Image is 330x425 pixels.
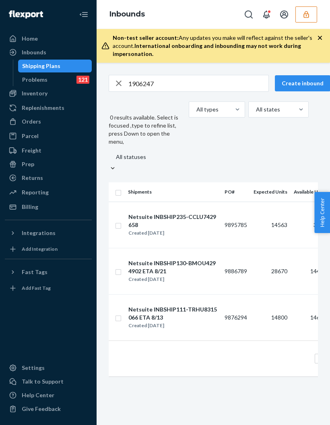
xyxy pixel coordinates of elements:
input: 0 results available. Select is focused ,type to refine list, press Down to open the menu,All stat... [115,153,116,161]
div: Give Feedback [22,405,61,413]
td: 9895785 [221,202,250,248]
div: Orders [22,118,41,126]
div: Inventory [22,89,47,97]
a: Talk to Support [5,375,92,388]
a: Settings [5,361,92,374]
div: Home [22,35,38,43]
a: Parcel [5,130,92,142]
div: Shipping Plans [22,62,60,70]
a: Inventory [5,87,92,100]
div: Settings [22,364,45,372]
div: Help Center [22,391,54,399]
div: Any updates you make will reflect against the seller's account. [113,34,317,58]
input: Search inbounds by name, destination, msku... [128,75,268,91]
a: Billing [5,200,92,213]
a: Returns [5,171,92,184]
a: Replenishments [5,101,92,114]
span: 14800 [271,314,287,321]
a: Help Center [5,389,92,402]
th: Expected Units [250,182,291,202]
div: Returns [22,174,43,182]
button: Open account menu [276,6,292,23]
div: Add Integration [22,246,58,252]
a: Add Integration [5,243,92,256]
button: Open Search Box [241,6,257,23]
p: 0 results available. Select is focused ,type to refine list, press Down to open the menu, [109,113,186,146]
button: Fast Tags [5,266,92,279]
td: 9886789 [221,248,250,294]
th: Shipments [125,182,221,202]
button: Help Center [314,192,330,233]
div: Talk to Support [22,378,64,386]
button: Give Feedback [5,402,92,415]
span: 28670 [271,268,287,274]
th: Available Units [291,182,330,202]
div: Netsuite INBSHIP130-BMOU4294902 ETA 8/21 [128,259,218,275]
a: Home [5,32,92,45]
button: Open notifications [258,6,274,23]
a: Reporting [5,186,92,199]
div: Netsuite INBSHIP111-TRHU8315066 ETA 8/13 [128,305,218,322]
a: Inbounds [109,10,145,19]
div: Netsuite INBSHIP235-CCLU7429658 [128,213,218,229]
td: 9876294 [221,294,250,340]
div: Prep [22,160,34,168]
div: Inbounds [22,48,46,56]
span: International onboarding and inbounding may not work during impersonation. [113,42,301,57]
div: Add Fast Tag [22,285,51,291]
span: 14462 [310,268,326,274]
span: 14563 [271,221,287,228]
div: Integrations [22,229,56,237]
a: Freight [5,144,92,157]
div: Replenishments [22,104,64,112]
div: Billing [22,203,38,211]
input: All states [255,105,256,113]
th: PO# [221,182,250,202]
div: Freight [22,146,41,155]
a: Shipping Plans [18,60,92,72]
button: Integrations [5,227,92,239]
a: Prep [5,158,92,171]
div: Fast Tags [22,268,47,276]
div: 121 [76,76,89,84]
ol: breadcrumbs [103,3,151,26]
span: 3150 [313,221,326,228]
a: Problems121 [18,73,92,86]
span: Non-test seller account: [113,34,179,41]
a: Inbounds [5,46,92,59]
div: Created [DATE] [128,322,218,330]
div: Created [DATE] [128,229,218,237]
div: Parcel [22,132,39,140]
div: Reporting [22,188,49,196]
a: Orders [5,115,92,128]
button: Close Navigation [76,6,92,23]
span: 14674 [310,314,326,321]
div: Created [DATE] [128,275,218,283]
div: Problems [22,76,47,84]
img: Flexport logo [9,10,43,19]
a: Add Fast Tag [5,282,92,295]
